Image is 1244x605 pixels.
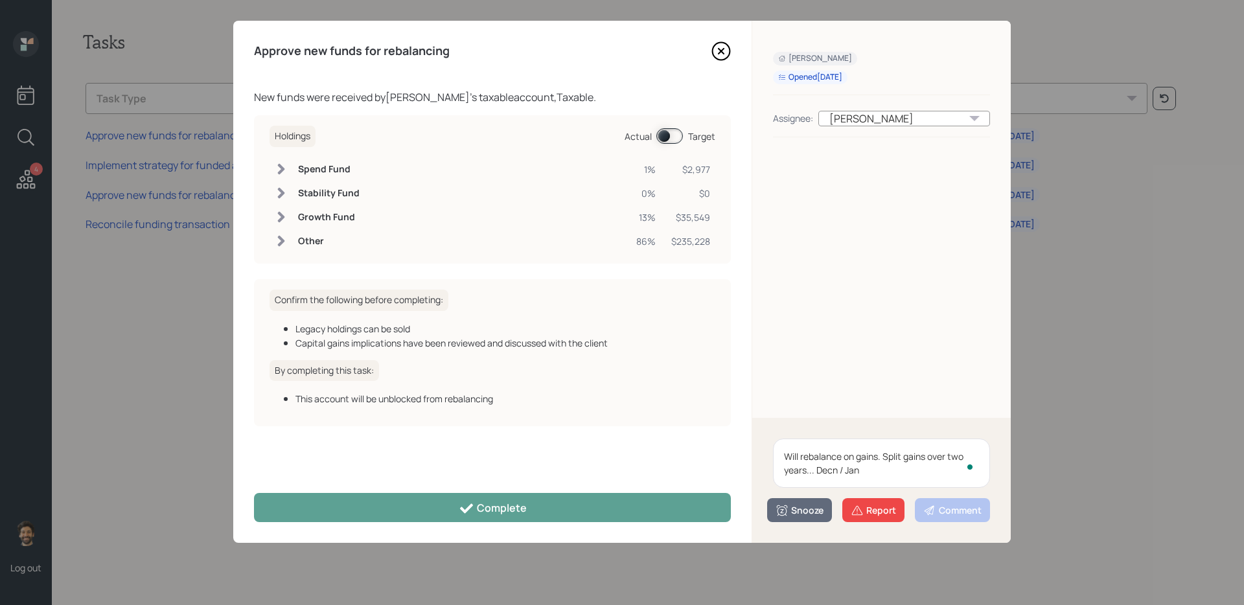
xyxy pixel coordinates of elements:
[254,44,450,58] h4: Approve new funds for rebalancing
[915,498,990,522] button: Comment
[254,493,731,522] button: Complete
[842,498,904,522] button: Report
[270,360,379,382] h6: By completing this task:
[671,234,710,248] div: $235,228
[298,188,360,199] h6: Stability Fund
[688,130,715,143] div: Target
[625,130,652,143] div: Actual
[776,504,824,517] div: Snooze
[923,504,982,517] div: Comment
[459,501,527,516] div: Complete
[778,53,852,64] div: [PERSON_NAME]
[298,212,360,223] h6: Growth Fund
[295,392,715,405] div: This account will be unblocked from rebalancing
[671,163,710,176] div: $2,977
[254,89,731,105] div: New funds were received by [PERSON_NAME] 's taxable account, Taxable .
[851,504,896,517] div: Report
[818,111,990,126] div: [PERSON_NAME]
[671,211,710,224] div: $35,549
[773,439,990,488] textarea: To enrich screen reader interactions, please activate Accessibility in Grammarly extension settings
[778,72,842,83] div: Opened [DATE]
[636,234,656,248] div: 86%
[671,187,710,200] div: $0
[295,336,715,350] div: Capital gains implications have been reviewed and discussed with the client
[298,236,360,247] h6: Other
[636,211,656,224] div: 13%
[298,164,360,175] h6: Spend Fund
[773,111,813,125] div: Assignee:
[295,322,715,336] div: Legacy holdings can be sold
[636,187,656,200] div: 0%
[767,498,832,522] button: Snooze
[270,126,316,147] h6: Holdings
[270,290,448,311] h6: Confirm the following before completing:
[636,163,656,176] div: 1%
